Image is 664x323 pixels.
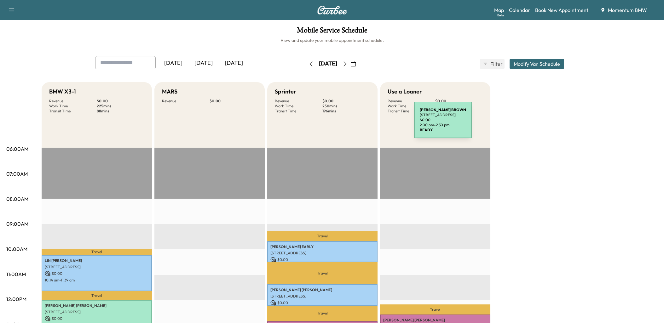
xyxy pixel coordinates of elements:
p: Transit Time [388,109,435,114]
p: 09:00AM [6,220,28,228]
p: Work Time [49,104,97,109]
p: 12:00PM [6,295,26,303]
p: Revenue [49,99,97,104]
p: Travel [42,291,152,300]
p: $ 0.00 [270,257,374,263]
p: 10:14 am - 11:39 am [45,278,149,283]
h6: View and update your mobile appointment schedule. [6,37,658,43]
p: Revenue [275,99,322,104]
img: Curbee Logo [317,6,347,14]
p: 06:00AM [6,145,28,153]
a: Book New Appointment [535,6,588,14]
h5: MARS [162,87,177,96]
p: Transit Time [275,109,322,114]
a: MapBeta [494,6,504,14]
p: [STREET_ADDRESS] [270,251,374,256]
h5: BMW X3-1 [49,87,76,96]
p: $ 0.00 [435,99,483,104]
p: [PERSON_NAME] [PERSON_NAME] [45,303,149,308]
p: [STREET_ADDRESS] [45,264,149,269]
p: 07:00AM [6,170,28,178]
p: 08:00AM [6,195,28,203]
p: $ 0.00 [322,99,370,104]
h1: Mobile Service Schedule [6,26,658,37]
div: [DATE] [158,56,188,71]
p: 11:00AM [6,270,26,278]
p: 88 mins [97,109,144,114]
p: [PERSON_NAME] [PERSON_NAME] [270,287,374,292]
span: Momentum BMW [608,6,647,14]
p: $ 0.00 [270,300,374,306]
p: Travel [267,306,378,321]
p: Revenue [162,99,210,104]
p: Travel [42,249,152,255]
p: Transit Time [49,109,97,114]
p: [STREET_ADDRESS] [45,309,149,314]
p: $ 0.00 [97,99,144,104]
h5: Use a Loaner [388,87,422,96]
span: Filter [490,60,502,68]
p: Travel [267,262,378,284]
p: $ 0.00 [45,271,149,276]
p: 250 mins [322,104,370,109]
button: Filter [480,59,505,69]
p: [PERSON_NAME] EARLY [270,244,374,249]
button: Modify Van Schedule [510,59,564,69]
div: [DATE] [319,60,337,68]
p: LIN [PERSON_NAME] [45,258,149,263]
div: [DATE] [188,56,219,71]
h5: Sprinter [275,87,296,96]
a: Calendar [509,6,530,14]
p: Revenue [388,99,435,104]
p: Work Time [275,104,322,109]
p: $ 0.00 [45,316,149,321]
p: $ 0.00 [210,99,257,104]
p: Work Time [388,104,435,109]
div: [DATE] [219,56,249,71]
div: Beta [497,13,504,18]
p: Travel [267,231,378,241]
p: 196 mins [322,109,370,114]
p: 225 mins [97,104,144,109]
p: 10:00AM [6,245,27,253]
p: [STREET_ADDRESS] [270,294,374,299]
p: Travel [380,304,490,314]
p: [PERSON_NAME] [PERSON_NAME] [383,318,487,323]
